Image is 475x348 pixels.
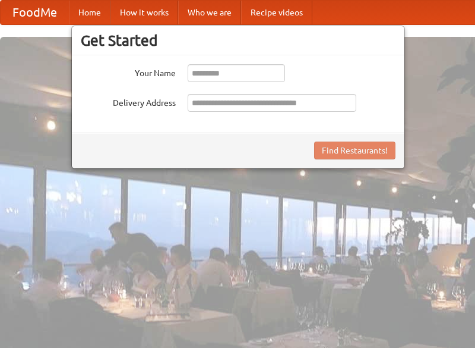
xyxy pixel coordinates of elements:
a: Home [69,1,110,24]
h3: Get Started [81,32,395,49]
a: FoodMe [1,1,69,24]
a: How it works [110,1,178,24]
a: Who we are [178,1,241,24]
label: Delivery Address [81,94,176,109]
button: Find Restaurants! [314,142,395,159]
a: Recipe videos [241,1,312,24]
label: Your Name [81,64,176,79]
